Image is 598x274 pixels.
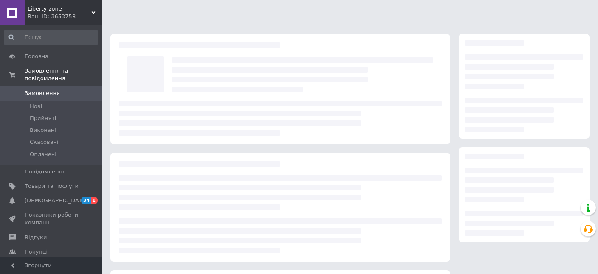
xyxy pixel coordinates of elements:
span: Прийняті [30,115,56,122]
span: Liberty-zone [28,5,91,13]
span: 1 [91,197,98,204]
div: Ваш ID: 3653758 [28,13,102,20]
span: Нові [30,103,42,110]
span: Відгуки [25,234,47,241]
span: Товари та послуги [25,182,79,190]
span: Повідомлення [25,168,66,176]
span: Головна [25,53,48,60]
span: [DEMOGRAPHIC_DATA] [25,197,87,204]
span: Оплачені [30,151,56,158]
span: Скасовані [30,138,59,146]
span: Виконані [30,126,56,134]
span: Замовлення [25,89,60,97]
input: Пошук [4,30,98,45]
span: Покупці [25,248,48,256]
span: Показники роботи компанії [25,211,79,226]
span: Замовлення та повідомлення [25,67,102,82]
span: 34 [81,197,91,204]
